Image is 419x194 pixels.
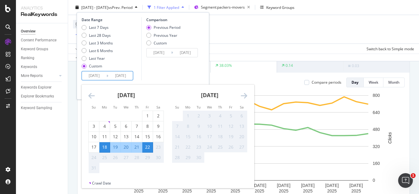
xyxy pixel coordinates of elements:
[21,46,63,52] a: Keyword Groups
[154,32,177,38] div: Previous Year
[110,142,121,152] td: Selected. Tuesday, August 19, 2025
[153,152,164,163] td: Not available. Saturday, August 30, 2025
[215,113,225,119] div: 4
[110,144,121,150] div: 19
[236,111,247,121] td: Not available. Saturday, September 6, 2025
[156,105,160,109] small: Sa
[172,152,183,163] td: Not available. Sunday, September 28, 2025
[110,152,121,163] td: Not available. Tuesday, August 26, 2025
[132,154,142,161] div: 28
[110,154,121,161] div: 26
[21,5,63,11] div: Analytics
[175,105,179,109] small: Su
[134,188,144,193] text: 2025
[146,17,200,22] div: Comparison
[201,91,218,99] strong: [DATE]
[373,161,380,166] text: 160
[142,121,153,131] td: Choose Friday, August 8, 2025 as your check-out date. It’s available.
[207,105,212,109] small: We
[411,173,416,178] span: 1
[82,40,113,45] div: Last 3 Months
[92,105,96,109] small: Su
[172,123,183,129] div: 7
[192,2,252,12] button: Segment:packers-movers
[194,113,204,119] div: 2
[226,111,236,121] td: Not available. Friday, September 5, 2025
[154,40,167,45] div: Custom
[153,111,164,121] td: Choose Saturday, August 2, 2025 as your check-out date. It’s available.
[194,121,204,131] td: Not available. Tuesday, September 9, 2025
[194,123,204,129] div: 9
[89,154,99,161] div: 24
[226,113,236,119] div: 5
[146,105,149,109] small: Fr
[197,105,201,109] small: Tu
[124,105,129,109] small: We
[142,113,153,119] div: 1
[398,173,413,188] iframe: Intercom live chat
[236,121,247,131] td: Not available. Saturday, September 13, 2025
[255,188,264,193] text: 2025
[194,142,204,152] td: Not available. Tuesday, September 23, 2025
[88,92,95,100] div: Move backward to switch to the previous month.
[121,142,132,152] td: Selected. Wednesday, August 20, 2025
[132,152,142,163] td: Not available. Thursday, August 28, 2025
[21,84,63,91] a: Keywords Explorer
[215,121,226,131] td: Not available. Thursday, September 11, 2025
[226,142,236,152] td: Not available. Friday, September 26, 2025
[387,132,392,143] text: Clicks
[352,80,359,85] div: Day
[75,21,87,27] span: Device
[388,80,399,85] div: Month
[218,105,222,109] small: Th
[21,55,63,61] a: Ranking
[153,144,163,150] div: 23
[219,63,232,68] div: 38.03%
[132,142,142,152] td: Selected. Thursday, August 21, 2025
[146,25,180,30] div: Previous Period
[204,144,215,150] div: 24
[89,25,109,30] div: Last 7 Days
[21,105,63,111] a: Keyword Sampling
[82,17,140,22] div: Date Range
[258,2,297,12] button: Keyword Groups
[21,93,63,100] a: Explorer Bookmarks
[183,131,194,142] td: Not available. Monday, September 15, 2025
[110,131,121,142] td: Choose Tuesday, August 12, 2025 as your check-out date. It’s available.
[153,113,163,119] div: 2
[286,63,293,68] div: 0.14
[229,105,233,109] small: Fr
[183,142,194,152] td: Not available. Monday, September 22, 2025
[204,113,215,119] div: 3
[204,111,215,121] td: Not available. Wednesday, September 3, 2025
[236,144,247,150] div: 27
[153,134,163,140] div: 16
[89,63,102,69] div: Custom
[89,134,99,140] div: 10
[367,46,414,51] div: Switch back to Simple mode
[204,134,215,140] div: 17
[121,134,131,140] div: 13
[348,55,362,62] span: 10.53
[99,152,110,163] td: Not available. Monday, August 25, 2025
[146,40,180,45] div: Custom
[153,131,164,142] td: Choose Saturday, August 16, 2025 as your check-out date. It’s available.
[99,131,110,142] td: Choose Monday, August 11, 2025 as your check-out date. It’s available.
[241,92,247,100] div: Move forward to switch to the next month.
[142,152,153,163] td: Not available. Friday, August 29, 2025
[183,121,194,131] td: Not available. Monday, September 8, 2025
[21,93,54,100] div: Explorer Bookmarks
[82,63,113,69] div: Custom
[154,5,179,10] div: 1 Filter Applied
[325,183,339,188] text: [DATE]
[301,183,315,188] text: [DATE]
[373,110,380,115] text: 640
[73,44,91,54] button: Apply
[183,123,193,129] div: 8
[183,113,193,119] div: 1
[182,188,192,193] text: 2025
[21,73,43,79] div: More Reports
[185,105,190,109] small: Mo
[132,144,142,150] div: 21
[21,28,63,35] a: Overview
